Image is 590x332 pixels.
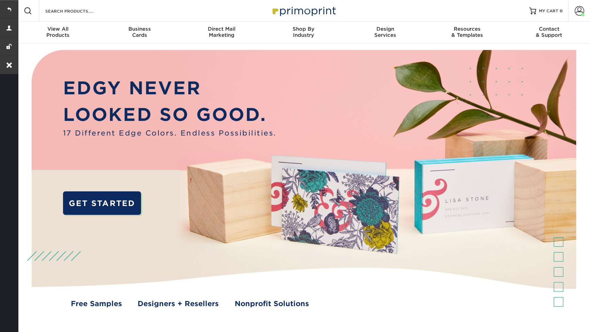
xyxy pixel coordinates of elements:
a: Designers + Resellers [138,298,219,309]
a: Direct MailMarketing [181,22,263,44]
span: Contact [508,26,590,32]
span: Shop By [263,26,344,32]
span: View All [17,26,99,32]
span: Direct Mail [181,26,263,32]
div: & Support [508,26,590,38]
a: Contact& Support [508,22,590,44]
div: Marketing [181,26,263,38]
div: Products [17,26,99,38]
a: GET STARTED [63,191,141,215]
span: 0 [560,9,563,13]
span: Resources [426,26,508,32]
a: Free Samples [71,298,122,309]
span: Design [344,26,426,32]
div: & Templates [426,26,508,38]
img: Primoprint [269,3,338,18]
a: Resources& Templates [426,22,508,44]
span: MY CART [539,8,558,14]
div: Services [344,26,426,38]
div: Cards [99,26,181,38]
span: Business [99,26,181,32]
p: EDGY NEVER [63,75,277,101]
div: Industry [263,26,344,38]
a: Nonprofit Solutions [235,298,309,309]
span: 17 Different Edge Colors. Endless Possibilities. [63,128,277,138]
a: Shop ByIndustry [263,22,344,44]
p: LOOKED SO GOOD. [63,101,277,128]
a: DesignServices [344,22,426,44]
input: SEARCH PRODUCTS..... [45,7,111,15]
a: BusinessCards [99,22,181,44]
a: View AllProducts [17,22,99,44]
